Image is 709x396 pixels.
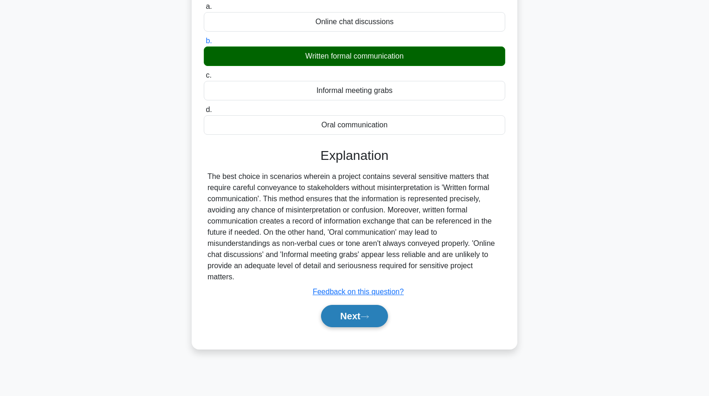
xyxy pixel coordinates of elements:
div: Informal meeting grabs [204,81,505,100]
span: c. [206,71,211,79]
span: b. [206,37,212,45]
div: Oral communication [204,115,505,135]
a: Feedback on this question? [313,288,404,296]
div: Written formal communication [204,46,505,66]
span: a. [206,2,212,10]
h3: Explanation [209,148,500,164]
button: Next [321,305,388,327]
span: d. [206,106,212,113]
div: Online chat discussions [204,12,505,32]
div: The best choice in scenarios wherein a project contains several sensitive matters that require ca... [207,171,502,283]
